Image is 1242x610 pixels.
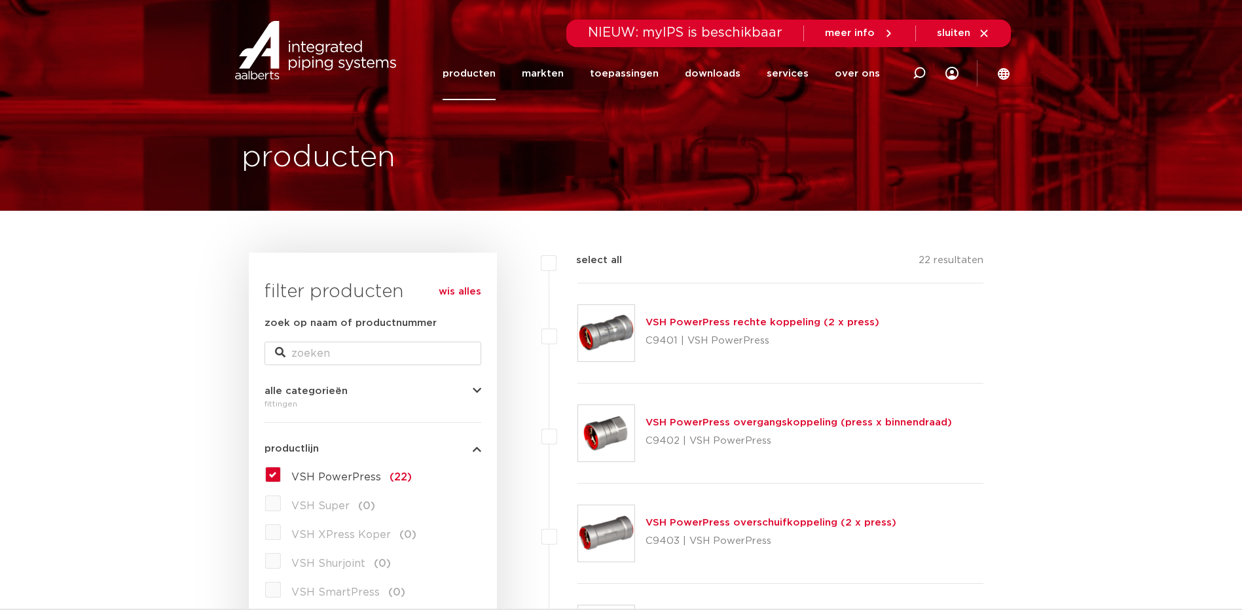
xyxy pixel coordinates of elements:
div: fittingen [265,396,481,412]
a: wis alles [439,284,481,300]
img: Thumbnail for VSH PowerPress overgangskoppeling (press x binnendraad) [578,405,634,461]
a: markten [522,47,564,100]
span: productlijn [265,444,319,454]
span: VSH SmartPress [291,587,380,598]
span: (22) [390,472,412,482]
nav: Menu [443,47,880,100]
span: (0) [374,558,391,569]
a: over ons [835,47,880,100]
p: C9403 | VSH PowerPress [646,531,896,552]
a: VSH PowerPress overgangskoppeling (press x binnendraad) [646,418,952,427]
span: (0) [388,587,405,598]
a: downloads [685,47,740,100]
span: sluiten [937,28,970,38]
label: zoek op naam of productnummer [265,315,437,331]
p: C9401 | VSH PowerPress [646,331,879,351]
span: (0) [399,529,416,540]
input: zoeken [265,342,481,365]
span: VSH Shurjoint [291,558,365,569]
span: NIEUW: myIPS is beschikbaar [588,26,782,39]
label: select all [557,253,622,268]
p: 22 resultaten [919,253,983,273]
span: meer info [825,28,875,38]
span: VSH XPress Koper [291,529,391,540]
span: VSH Super [291,501,350,511]
a: toepassingen [590,47,659,100]
button: productlijn [265,444,481,454]
span: VSH PowerPress [291,472,381,482]
img: Thumbnail for VSH PowerPress rechte koppeling (2 x press) [578,305,634,361]
span: (0) [358,501,375,511]
p: C9402 | VSH PowerPress [646,431,952,452]
a: meer info [825,27,894,39]
span: alle categorieën [265,386,348,396]
img: Thumbnail for VSH PowerPress overschuifkoppeling (2 x press) [578,505,634,562]
h1: producten [242,137,395,179]
a: services [767,47,809,100]
div: my IPS [945,47,959,100]
button: alle categorieën [265,386,481,396]
a: sluiten [937,27,990,39]
h3: filter producten [265,279,481,305]
a: VSH PowerPress overschuifkoppeling (2 x press) [646,518,896,528]
a: producten [443,47,496,100]
a: VSH PowerPress rechte koppeling (2 x press) [646,317,879,327]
